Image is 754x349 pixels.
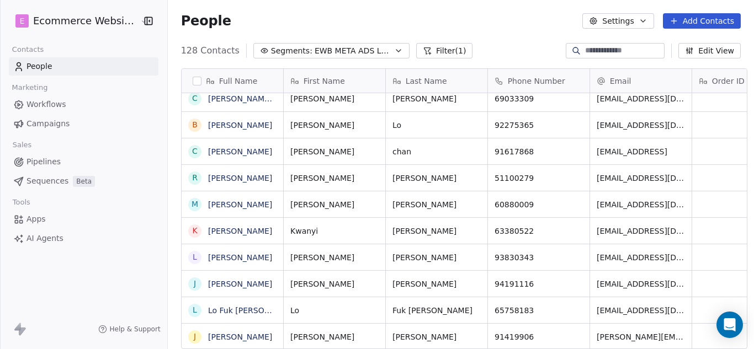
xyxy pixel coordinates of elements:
span: [PERSON_NAME] [392,331,481,342]
a: Help & Support [98,325,160,334]
span: 94191116 [495,278,583,289]
span: Apps [26,213,46,225]
button: Edit View [678,43,741,58]
a: SequencesBeta [9,172,158,190]
span: Sales [8,137,36,153]
button: EEcommerce Website Builder [13,12,132,30]
span: 91419906 [495,331,583,342]
a: [PERSON_NAME] [208,174,272,182]
div: Full Name [182,69,283,93]
a: [PERSON_NAME] [208,121,272,130]
span: [PERSON_NAME] [392,173,481,184]
span: [PERSON_NAME] [290,173,379,184]
div: B [192,119,198,131]
span: 69033309 [495,93,583,104]
div: Open Intercom Messenger [716,312,743,338]
span: Full Name [219,76,258,87]
div: First Name [284,69,385,93]
span: [EMAIL_ADDRESS][DOMAIN_NAME] [597,278,685,289]
span: Order ID [712,76,745,87]
span: Last Name [406,76,447,87]
span: Segments: [271,45,312,57]
span: Ecommerce Website Builder [33,14,137,28]
div: Last Name [386,69,487,93]
div: Email [590,69,692,93]
a: [PERSON_NAME] Pong [PERSON_NAME] [208,94,360,103]
span: Kwanyi [290,225,379,237]
span: [EMAIL_ADDRESS][DOMAIN_NAME] [597,120,685,131]
span: [EMAIL_ADDRESS][DOMAIN_NAME] [597,173,685,184]
span: [PERSON_NAME] [392,225,481,237]
span: Lo [290,305,379,316]
button: Filter(1) [416,43,473,58]
span: [PERSON_NAME] [392,93,481,104]
span: Marketing [7,79,52,96]
span: Campaigns [26,118,70,130]
span: First Name [304,76,345,87]
button: Settings [582,13,654,29]
span: [EMAIL_ADDRESS][DOMAIN_NAME] [597,252,685,263]
span: 51100279 [495,173,583,184]
a: People [9,57,158,76]
span: 65758183 [495,305,583,316]
span: 92275365 [495,120,583,131]
span: Sequences [26,175,68,187]
a: [PERSON_NAME] [208,280,272,288]
span: Beta [73,176,95,187]
a: Workflows [9,95,158,114]
a: [PERSON_NAME] [208,227,272,235]
span: [PERSON_NAME] [392,278,481,289]
span: [PERSON_NAME] [290,93,379,104]
span: Pipelines [26,156,61,168]
span: [PERSON_NAME] [290,146,379,157]
span: People [181,13,231,29]
a: [PERSON_NAME] [208,147,272,156]
span: [EMAIL_ADDRESS][DOMAIN_NAME] [597,305,685,316]
span: 91617868 [495,146,583,157]
span: [EMAIL_ADDRESS][DOMAIN_NAME] [597,199,685,210]
span: 128 Contacts [181,44,240,57]
span: chan [392,146,481,157]
div: M [192,198,198,210]
a: Apps [9,210,158,228]
div: Phone Number [488,69,590,93]
span: [PERSON_NAME] [392,252,481,263]
a: Pipelines [9,153,158,171]
span: Tools [8,194,35,211]
span: Workflows [26,99,66,110]
div: L [193,304,197,316]
div: C [192,146,198,157]
span: Lo [392,120,481,131]
div: J [194,331,196,342]
span: [PERSON_NAME] [290,278,379,289]
span: Email [610,76,631,87]
div: j [194,278,196,289]
span: E [20,15,25,26]
span: 93830343 [495,252,583,263]
span: Phone Number [508,76,565,87]
span: People [26,61,52,72]
span: Fuk [PERSON_NAME] [392,305,481,316]
div: C [192,93,198,104]
div: K [192,225,197,237]
a: [PERSON_NAME] [208,253,272,262]
span: EWB META ADS LEADS [315,45,392,57]
div: R [192,172,198,184]
span: Contacts [7,41,49,58]
span: 63380522 [495,225,583,237]
span: [PERSON_NAME][EMAIL_ADDRESS] [597,331,685,342]
span: [PERSON_NAME] [392,199,481,210]
span: [PERSON_NAME] [290,331,379,342]
span: [EMAIL_ADDRESS][DOMAIN_NAME] [597,93,685,104]
span: [PERSON_NAME] [290,120,379,131]
span: [PERSON_NAME] [290,252,379,263]
button: Add Contacts [663,13,741,29]
div: L [193,251,197,263]
span: [PERSON_NAME] [290,199,379,210]
a: [PERSON_NAME] [208,200,272,209]
a: [PERSON_NAME] [208,332,272,341]
span: AI Agents [26,233,63,244]
a: Campaigns [9,115,158,133]
a: Lo Fuk [PERSON_NAME] [208,306,300,315]
span: [EMAIL_ADDRESS] [597,146,685,157]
